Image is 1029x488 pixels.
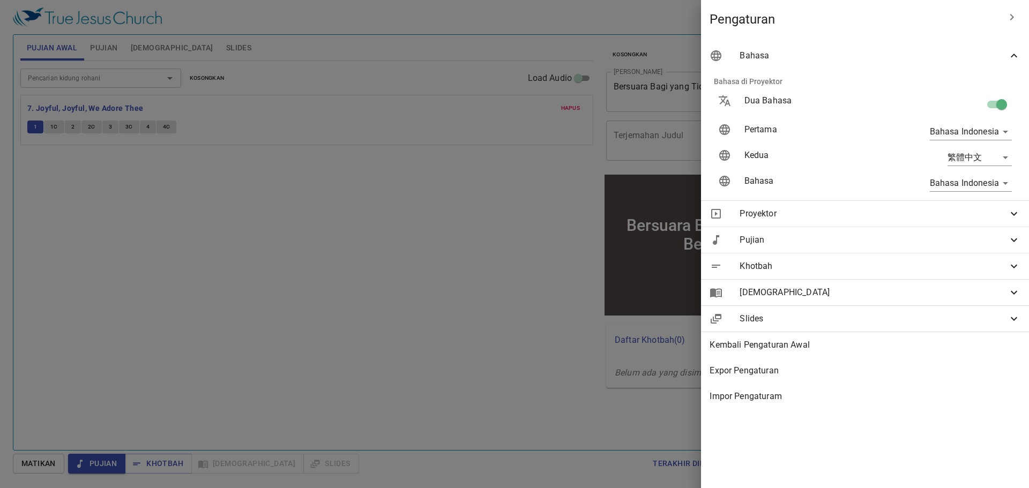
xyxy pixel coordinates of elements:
div: Bahasa Indonesia [930,123,1012,140]
span: Pujian [740,234,1008,246]
span: Khotbah [740,260,1008,273]
li: 7 [272,71,280,88]
span: Impor Pengaturam [710,390,1020,403]
p: Pujian 詩 [259,58,292,67]
p: Pertama [744,123,883,136]
div: Bersuara Bagi yang Tidak Bersuara! [5,44,226,81]
div: [DEMOGRAPHIC_DATA] [701,280,1029,305]
span: Proyektor [740,207,1008,220]
div: Bahasa Indonesia [930,175,1012,192]
li: Bahasa di Proyektor [705,69,1025,94]
div: Proyektor [701,201,1029,227]
p: Dua Bahasa [744,94,883,107]
span: Kembali Pengaturan Awal [710,339,1020,351]
div: Expor Pengaturan [701,358,1029,384]
span: Expor Pengaturan [710,364,1020,377]
div: Kembali Pengaturan Awal [701,332,1029,358]
div: 繁體中文 [948,149,1012,166]
div: Slides [701,306,1029,332]
span: Bahasa [740,49,1008,62]
div: Impor Pengaturam [701,384,1029,409]
div: Bahasa [701,43,1029,69]
span: [DEMOGRAPHIC_DATA] [740,286,1008,299]
p: Bahasa [744,175,883,187]
p: Kedua [744,149,883,162]
div: Pujian [701,227,1029,253]
div: Khotbah [701,253,1029,279]
span: Slides [740,312,1008,325]
span: Pengaturan [710,11,999,28]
